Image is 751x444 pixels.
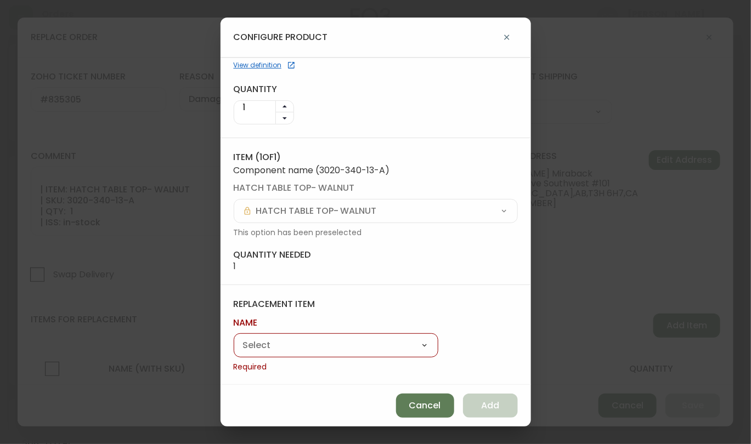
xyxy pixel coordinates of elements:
[234,362,438,373] span: Required
[234,60,518,70] a: View definition
[234,261,311,271] span: 1
[234,151,518,163] h4: Item ( 1 of 1 )
[234,249,311,261] h4: quantity needed
[234,317,438,329] label: name
[396,394,454,418] button: Cancel
[409,400,441,412] span: Cancel
[234,298,518,310] h4: replacement item
[234,227,518,238] span: This option has been preselected
[234,31,328,43] h4: configure product
[256,206,495,216] input: Select
[234,182,518,194] label: hatch table top- walnut
[234,166,518,175] span: Component name ( 3020-340-13-A )
[234,83,294,95] label: quantity
[234,60,281,70] div: View definition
